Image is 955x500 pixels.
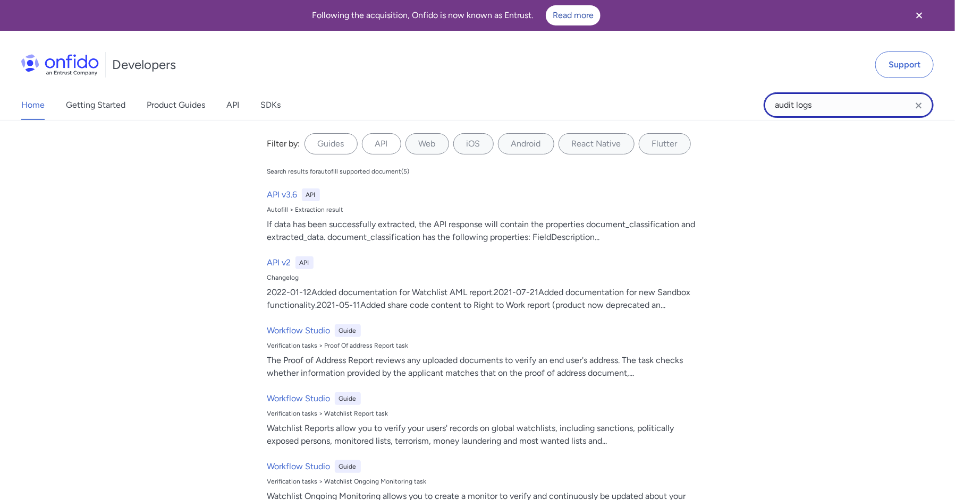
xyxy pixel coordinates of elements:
h6: Workflow Studio [267,392,331,405]
div: Verification tasks > Watchlist Ongoing Monitoring task [267,477,697,486]
h6: API v3.6 [267,188,298,201]
a: Home [21,90,45,120]
div: API [295,256,314,269]
div: Filter by: [267,137,300,150]
div: Search results for autofill supported document ( 5 ) [267,167,410,176]
div: The Proof of Address Report reviews any uploaded documents to verify an end user's address. The t... [267,354,697,380]
label: Android [498,133,554,154]
div: Verification tasks > Proof Of address Report task [267,341,697,350]
a: API v2APIChangelog2022-01-12Added documentation for Watchlist AML report.2021-07-21Added document... [263,252,701,316]
div: Autofill > Extraction result [267,205,697,214]
h1: Developers [112,56,176,73]
label: Web [405,133,449,154]
a: SDKs [260,90,281,120]
a: Support [875,51,934,78]
img: Onfido Logo [21,54,99,75]
svg: Clear search field button [912,99,925,112]
a: Getting Started [66,90,125,120]
label: API [362,133,401,154]
div: Guide [335,392,361,405]
input: Onfido search input field [764,92,934,118]
label: React Native [559,133,635,154]
svg: Close banner [913,9,926,22]
label: Flutter [639,133,691,154]
div: Changelog [267,273,697,282]
div: 2022-01-12Added documentation for Watchlist AML report.2021-07-21Added documentation for new Sand... [267,286,697,312]
a: API [226,90,239,120]
div: API [302,188,320,201]
a: Read more [546,5,601,25]
div: Following the acquisition, Onfido is now known as Entrust. [13,5,900,25]
div: Verification tasks > Watchlist Report task [267,409,697,418]
h6: Workflow Studio [267,460,331,473]
div: If data has been successfully extracted, the API response will contain the properties document_cl... [267,218,697,244]
div: Guide [335,460,361,473]
a: API v3.6APIAutofill > Extraction resultIf data has been successfully extracted, the API response ... [263,184,701,248]
h6: Workflow Studio [267,324,331,337]
a: Workflow StudioGuideVerification tasks > Proof Of address Report taskThe Proof of Address Report ... [263,320,701,384]
button: Close banner [900,2,939,29]
div: Watchlist Reports allow you to verify your users' records on global watchlists, including sanctio... [267,422,697,447]
a: Workflow StudioGuideVerification tasks > Watchlist Report taskWatchlist Reports allow you to veri... [263,388,701,452]
h6: API v2 [267,256,291,269]
div: Guide [335,324,361,337]
label: iOS [453,133,494,154]
a: Product Guides [147,90,205,120]
label: Guides [305,133,358,154]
